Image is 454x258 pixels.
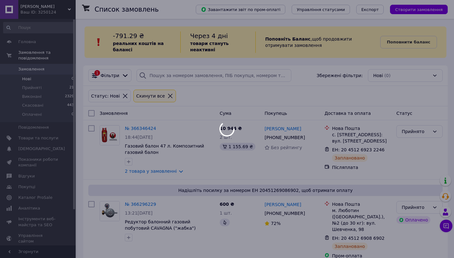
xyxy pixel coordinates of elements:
button: Експорт [356,5,384,14]
div: Заплановано [332,243,368,250]
img: :exclamation: [94,37,103,47]
a: Редуктор балонний газовий побутовий CAVAGNA ("жабка") [125,219,196,231]
span: Фільтри [101,72,119,79]
div: Нова Пошта [332,125,391,132]
button: Управління статусами [292,5,350,14]
span: Покупці [18,184,35,190]
span: Скасовані [22,103,44,108]
span: Замовлення [18,66,44,72]
div: с. [STREET_ADDRESS]: вул. [STREET_ADDRESS] [332,132,391,144]
span: Оплачені [22,112,42,117]
span: Інструменти веб-майстра та SEO [18,216,58,227]
span: (0) [384,73,391,78]
button: Чат з покупцем [440,220,452,232]
span: 0 [72,112,74,117]
div: Післяплата [332,164,391,171]
span: [DEMOGRAPHIC_DATA] [18,146,65,152]
span: ФОП Аббасова Амелія Гурбаналіївна [20,4,68,9]
div: Оплачено [396,216,430,224]
span: 2 шт. [220,135,232,140]
b: реальних коштів на балансі [113,41,164,52]
a: Створити замовлення [384,7,448,12]
span: Нові [373,72,383,79]
span: Через 4 дні [190,32,228,40]
img: Фото товару [100,201,119,221]
span: Без рейтингу [271,145,302,150]
img: Фото товару [100,126,119,145]
div: [PHONE_NUMBER] [263,133,306,142]
span: Каталог ProSale [18,195,52,200]
a: [PERSON_NAME] [265,201,301,208]
b: товари стануть неактивні [190,41,229,52]
span: ЕН: 20 4512 6923 2246 [332,147,385,152]
a: № 366346424 [125,126,156,131]
span: Виконані [22,94,42,99]
span: Товари та послуги [18,135,58,141]
div: Заплановано [332,154,368,162]
div: , щоб продовжити отримувати замовлення [255,31,380,53]
span: Створити замовлення [395,7,443,12]
div: Статус: Нові [90,93,121,99]
div: м. Люботин ([GEOGRAPHIC_DATA].), №2 (до 30 кг): вул. Шевченка, 98 [332,207,391,233]
span: 10 944 ₴ [220,126,242,131]
a: [PERSON_NAME] [265,126,301,132]
span: 2329 [65,94,74,99]
span: 1 шт. [220,210,232,216]
a: Фото товару [100,125,120,145]
h1: Список замовлень [95,6,159,13]
div: [PHONE_NUMBER] [263,209,306,218]
span: Збережені фільтри: [317,72,363,79]
span: Статус [396,111,412,116]
div: Нова Пошта [332,201,391,207]
span: -791.29 ₴ [113,32,144,40]
span: 21 [69,85,74,91]
span: Відгуки [18,173,35,179]
div: Прийнято [402,128,430,135]
span: Замовлення та повідомлення [18,50,76,61]
span: ЕН: 20 4512 6908 6902 [332,236,385,241]
span: 72% [271,221,281,226]
span: Завантажити звіт по пром-оплаті [201,7,280,12]
a: Фото товару [100,201,120,221]
span: Експорт [361,7,379,12]
span: Замовлення [100,111,128,116]
div: 1 155.69 ₴ [220,143,256,150]
span: Показники роботи компанії [18,157,58,168]
span: Доставка та оплата [324,111,371,116]
button: Завантажити звіт по пром-оплаті [196,5,285,14]
span: 443 [67,103,74,108]
div: Cкинути все [135,93,166,99]
a: Поповнити баланс [380,36,437,48]
span: Покупець [265,111,287,116]
span: Аналітика [18,205,40,211]
span: 0 [72,76,74,82]
a: 2 товара у замовленні [125,169,177,174]
input: Пошук [3,22,74,33]
span: Прийняті [22,85,42,91]
span: Головна [18,39,36,45]
span: Управління статусами [297,7,345,12]
span: Повідомлення [18,125,49,130]
span: 600 ₴ [220,202,234,207]
span: 18:44[DATE] [125,135,153,140]
button: Створити замовлення [390,5,448,14]
input: Пошук за номером замовлення, ПІБ покупця, номером телефону, Email, номером накладної [137,69,291,82]
span: Cума [220,111,231,116]
b: Поповнити баланс [387,40,430,44]
span: 13:21[DATE] [125,210,153,216]
a: Газовий балон 47 л. Композитний газовий балон [125,143,204,155]
span: Управління сайтом [18,233,58,244]
b: Поповніть Баланс [265,36,311,42]
div: Ваш ID: 3250124 [20,9,76,15]
a: № 366296229 [125,202,156,207]
span: Надішліть посилку за номером ЕН 20451269086902, щоб отримати оплату [91,187,440,193]
span: Нові [22,76,31,82]
div: Прийнято [402,204,430,211]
